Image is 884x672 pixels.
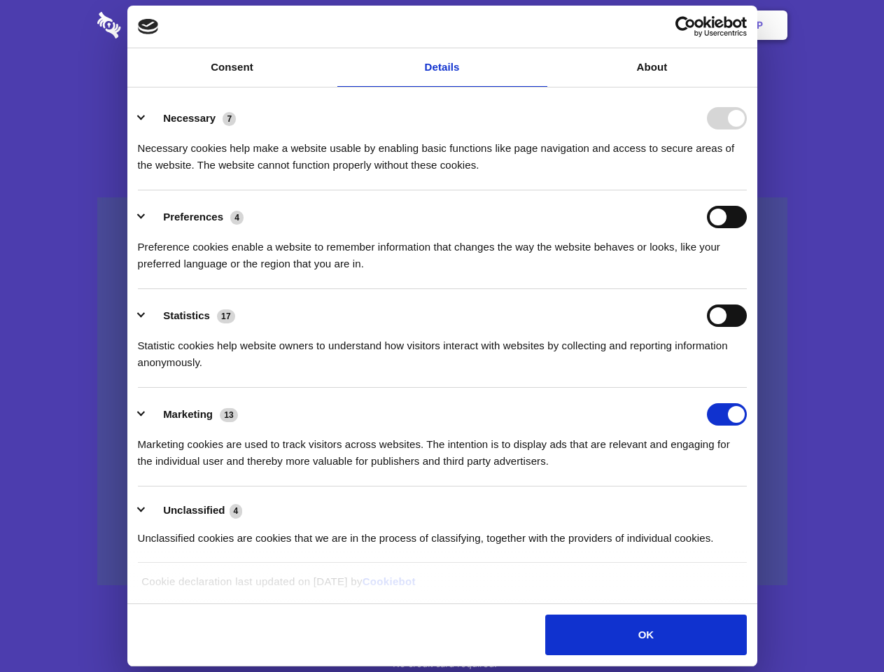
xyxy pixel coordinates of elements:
label: Marketing [163,408,213,420]
a: Usercentrics Cookiebot - opens in a new window [624,16,747,37]
button: Unclassified (4) [138,502,251,519]
button: Necessary (7) [138,107,245,129]
label: Necessary [163,112,216,124]
img: logo-wordmark-white-trans-d4663122ce5f474addd5e946df7df03e33cb6a1c49d2221995e7729f52c070b2.svg [97,12,217,38]
div: Marketing cookies are used to track visitors across websites. The intention is to display ads tha... [138,426,747,470]
a: Contact [568,3,632,47]
button: OK [545,615,746,655]
label: Statistics [163,309,210,321]
a: Cookiebot [363,575,416,587]
span: 13 [220,408,238,422]
label: Preferences [163,211,223,223]
div: Cookie declaration last updated on [DATE] by [131,573,753,601]
span: 17 [217,309,235,323]
div: Statistic cookies help website owners to understand how visitors interact with websites by collec... [138,327,747,371]
button: Statistics (17) [138,304,244,327]
a: Login [635,3,696,47]
span: 4 [230,211,244,225]
a: Wistia video thumbnail [97,197,787,586]
div: Necessary cookies help make a website usable by enabling basic functions like page navigation and... [138,129,747,174]
a: Pricing [411,3,472,47]
iframe: Drift Widget Chat Controller [814,602,867,655]
button: Preferences (4) [138,206,253,228]
a: Consent [127,48,337,87]
div: Unclassified cookies are cookies that we are in the process of classifying, together with the pro... [138,519,747,547]
img: logo [138,19,159,34]
h1: Eliminate Slack Data Loss. [97,63,787,113]
a: About [547,48,757,87]
button: Marketing (13) [138,403,247,426]
a: Details [337,48,547,87]
div: Preference cookies enable a website to remember information that changes the way the website beha... [138,228,747,272]
span: 7 [223,112,236,126]
h4: Auto-redaction of sensitive data, encrypted data sharing and self-destructing private chats. Shar... [97,127,787,174]
span: 4 [230,504,243,518]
